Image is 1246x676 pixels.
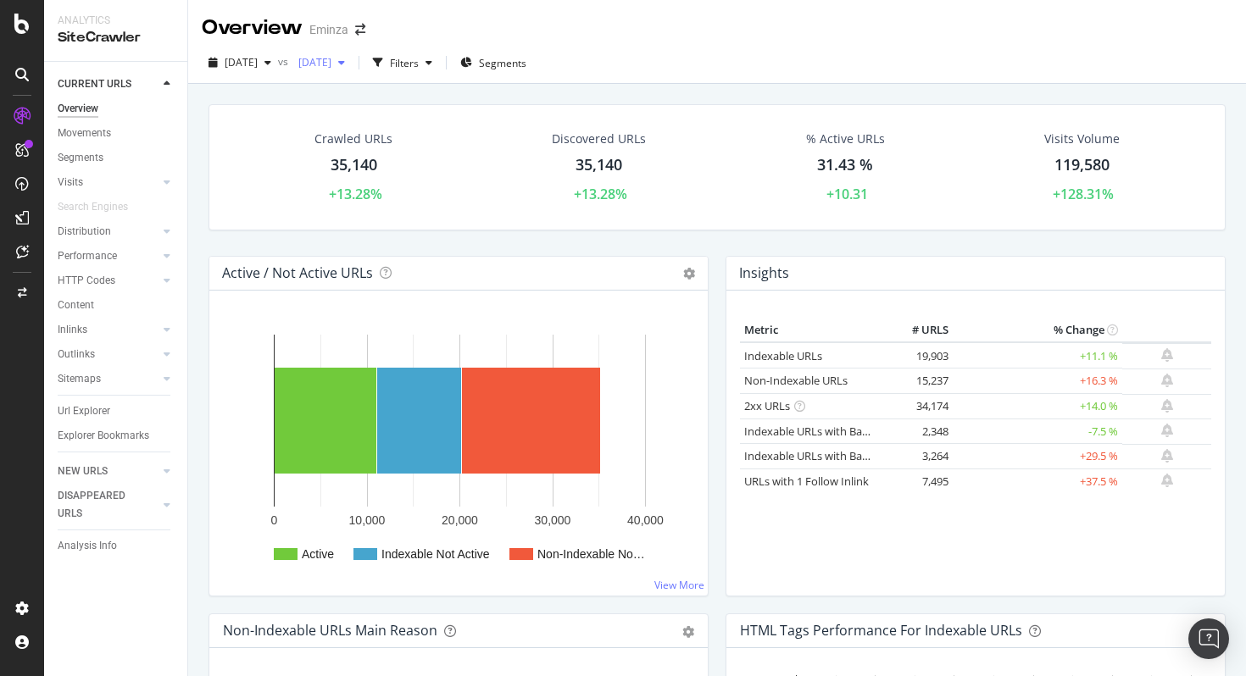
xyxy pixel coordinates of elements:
[58,296,94,314] div: Content
[58,427,149,445] div: Explorer Bookmarks
[744,398,790,413] a: 2xx URLs
[535,513,571,527] text: 30,000
[271,513,278,527] text: 0
[1054,154,1110,176] div: 119,580
[953,468,1122,494] td: +37.5 %
[58,402,175,420] a: Url Explorer
[953,418,1122,444] td: -7.5 %
[58,321,159,339] a: Inlinks
[739,262,789,285] h4: Insights
[744,448,929,463] a: Indexable URLs with Bad Description
[885,318,953,343] th: # URLS
[58,272,159,290] a: HTTP Codes
[953,318,1122,343] th: % Change
[58,427,175,445] a: Explorer Bookmarks
[58,149,175,167] a: Segments
[58,272,115,290] div: HTTP Codes
[58,174,159,191] a: Visits
[58,487,143,523] div: DISAPPEARED URLS
[202,14,303,42] div: Overview
[885,468,953,494] td: 7,495
[1161,374,1173,387] div: bell-plus
[225,55,258,69] span: 2025 Oct. 6th
[58,463,159,480] a: NEW URLS
[817,154,873,176] div: 31.43 %
[58,198,128,216] div: Search Engines
[302,547,334,561] text: Active
[885,342,953,368] td: 19,903
[314,130,392,147] div: Crawled URLs
[58,75,159,93] a: CURRENT URLS
[953,342,1122,368] td: +11.1 %
[278,54,292,69] span: vs
[58,247,117,265] div: Performance
[885,394,953,419] td: 34,174
[953,368,1122,394] td: +16.3 %
[885,368,953,394] td: 15,237
[58,321,87,339] div: Inlinks
[1188,618,1229,659] div: Open Intercom Messenger
[366,49,439,76] button: Filters
[1161,449,1173,463] div: bell-plus
[1053,185,1114,204] div: +128.31%
[222,262,373,285] h4: Active / Not Active URLs
[58,487,159,523] a: DISAPPEARED URLS
[744,348,822,363] a: Indexable URLs
[309,21,348,38] div: Eminza
[826,185,868,204] div: +10.31
[390,56,419,70] div: Filters
[349,513,386,527] text: 10,000
[654,578,704,592] a: View More
[329,185,382,204] div: +13.28%
[479,56,526,70] span: Segments
[627,513,664,527] text: 40,000
[58,537,175,555] a: Analysis Info
[1161,399,1173,413] div: bell-plus
[953,394,1122,419] td: +14.0 %
[1044,130,1120,147] div: Visits Volume
[58,402,110,420] div: Url Explorer
[58,100,175,118] a: Overview
[58,346,159,363] a: Outlinks
[58,14,174,28] div: Analytics
[953,444,1122,469] td: +29.5 %
[740,318,885,343] th: Metric
[885,418,953,444] td: 2,348
[885,444,953,469] td: 3,264
[58,370,159,388] a: Sitemaps
[58,174,83,191] div: Visits
[58,75,131,93] div: CURRENT URLS
[683,268,695,280] i: Options
[292,49,352,76] button: [DATE]
[331,154,377,176] div: 35,140
[744,474,869,489] a: URLs with 1 Follow Inlink
[744,373,848,388] a: Non-Indexable URLs
[58,100,98,118] div: Overview
[58,247,159,265] a: Performance
[58,125,111,142] div: Movements
[58,28,174,47] div: SiteCrawler
[552,130,646,147] div: Discovered URLs
[381,547,490,561] text: Indexable Not Active
[58,223,111,241] div: Distribution
[58,125,175,142] a: Movements
[442,513,478,527] text: 20,000
[58,370,101,388] div: Sitemaps
[58,537,117,555] div: Analysis Info
[744,424,886,439] a: Indexable URLs with Bad H1
[1161,348,1173,362] div: bell-plus
[574,185,627,204] div: +13.28%
[682,626,694,638] div: gear
[740,622,1022,639] div: HTML Tags Performance for Indexable URLs
[806,130,885,147] div: % Active URLs
[355,24,365,36] div: arrow-right-arrow-left
[58,346,95,363] div: Outlinks
[223,622,437,639] div: Non-Indexable URLs Main Reason
[576,154,622,176] div: 35,140
[292,55,331,69] span: 2024 Apr. 15th
[58,463,108,480] div: NEW URLS
[223,318,688,582] svg: A chart.
[58,149,103,167] div: Segments
[453,49,533,76] button: Segments
[1161,474,1173,487] div: bell-plus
